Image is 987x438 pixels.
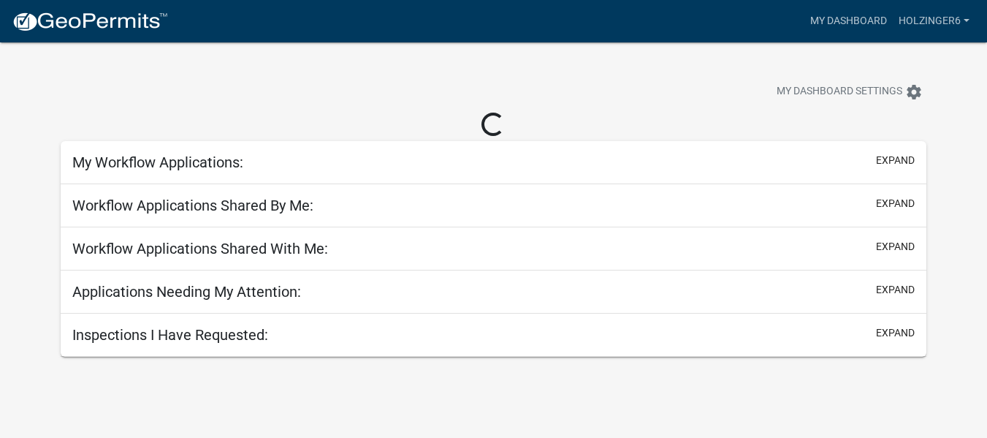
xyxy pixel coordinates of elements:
button: expand [876,153,915,168]
button: expand [876,325,915,341]
h5: Inspections I Have Requested: [72,326,268,344]
i: settings [905,83,923,101]
button: expand [876,239,915,254]
h5: Applications Needing My Attention: [72,283,301,301]
span: My Dashboard Settings [777,83,902,101]
button: expand [876,196,915,211]
a: My Dashboard [804,7,893,35]
h5: My Workflow Applications: [72,154,243,171]
button: My Dashboard Settingssettings [765,78,934,106]
h5: Workflow Applications Shared With Me: [72,240,328,257]
button: expand [876,282,915,298]
h5: Workflow Applications Shared By Me: [72,197,313,214]
a: Holzinger6 [893,7,975,35]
